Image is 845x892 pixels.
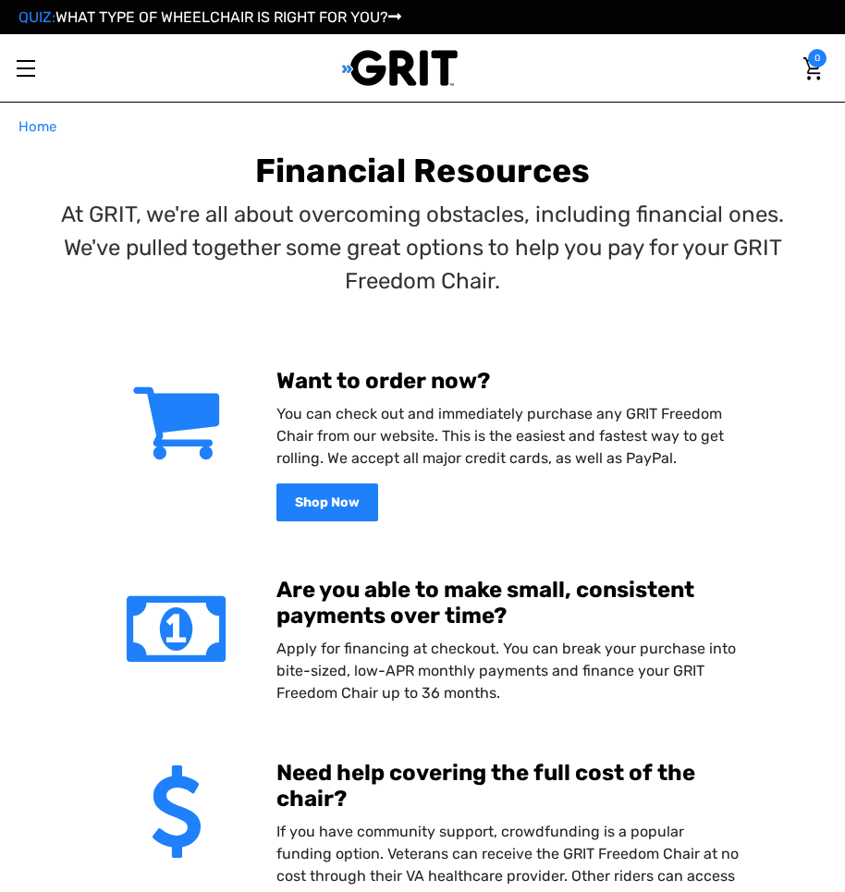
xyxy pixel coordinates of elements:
[276,638,741,704] p: Apply for financing at checkout. You can break your purchase into bite-sized, low-APR monthly pay...
[803,57,822,80] img: Cart
[808,49,827,67] span: 0
[255,152,591,190] b: Financial Resources
[18,8,55,26] span: QUIZ:
[22,198,824,231] p: At GRIT, we're all about overcoming obstacles, including financial ones.
[18,116,56,138] a: Home
[295,495,360,510] b: Shop Now
[17,67,35,69] span: Toggle menu
[18,116,827,138] nav: Breadcrumb
[799,49,827,88] a: Cart with 0 items
[276,577,694,629] b: Are you able to make small, consistent payments over time?
[22,231,824,298] p: We've pulled together some great options to help you pay for your GRIT Freedom Chair.
[276,760,695,812] b: Need help covering the full cost of the chair?
[276,483,378,521] a: Shop Now
[276,368,490,394] b: Want to order now?
[342,49,458,87] img: GRIT All-Terrain Wheelchair and Mobility Equipment
[276,403,741,470] p: You can check out and immediately purchase any GRIT Freedom Chair from our website. This is the e...
[18,8,401,26] a: QUIZ:WHAT TYPE OF WHEELCHAIR IS RIGHT FOR YOU?
[18,118,56,135] span: Home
